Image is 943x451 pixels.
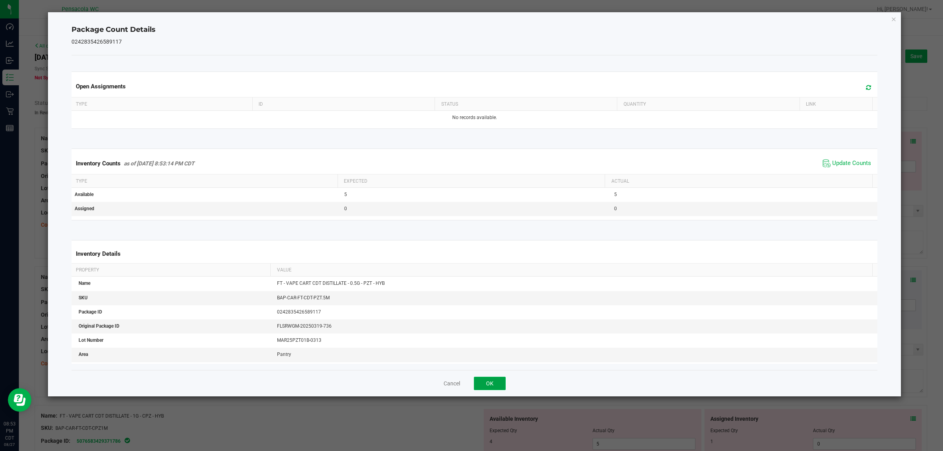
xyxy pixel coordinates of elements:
[79,323,119,329] span: Original Package ID
[76,267,99,273] span: Property
[72,39,878,45] h5: 0242835426589117
[614,192,617,197] span: 5
[72,25,878,35] h4: Package Count Details
[474,377,506,390] button: OK
[277,295,330,301] span: BAP-CAR-FT-CDT-PZT.5M
[76,160,121,167] span: Inventory Counts
[277,337,321,343] span: MAR25PZT01B-0313
[79,309,102,315] span: Package ID
[75,206,94,211] span: Assigned
[70,111,879,125] td: No records available.
[79,337,103,343] span: Lot Number
[344,178,367,184] span: Expected
[76,101,87,107] span: Type
[277,323,332,329] span: FLSRWGM-20250319-736
[624,101,646,107] span: Quantity
[614,206,617,211] span: 0
[806,101,816,107] span: Link
[344,192,347,197] span: 5
[75,192,94,197] span: Available
[891,14,897,24] button: Close
[277,352,291,357] span: Pantry
[444,379,460,387] button: Cancel
[79,280,90,286] span: Name
[277,267,292,273] span: Value
[441,101,458,107] span: Status
[76,83,126,90] span: Open Assignments
[8,388,31,412] iframe: Resource center
[124,160,194,167] span: as of [DATE] 8:53:14 PM CDT
[259,101,263,107] span: ID
[76,250,121,257] span: Inventory Details
[344,206,347,211] span: 0
[611,178,629,184] span: Actual
[277,280,385,286] span: FT - VAPE CART CDT DISTILLATE - 0.5G - PZT - HYB
[277,309,321,315] span: 0242835426589117
[79,295,88,301] span: SKU
[79,352,88,357] span: Area
[832,159,871,167] span: Update Counts
[76,178,87,184] span: Type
